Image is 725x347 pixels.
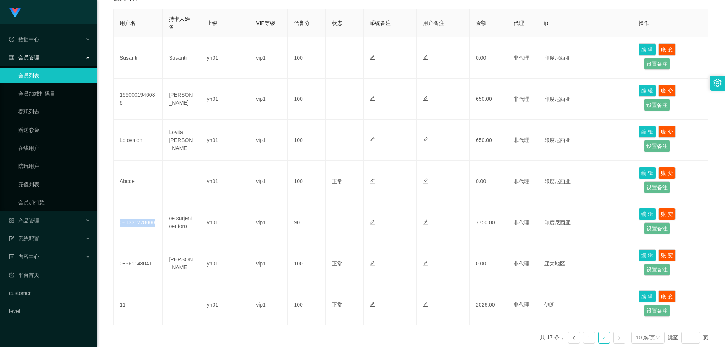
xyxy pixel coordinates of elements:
[370,137,375,142] i: 图标: edit
[250,37,288,79] td: vip1
[332,178,342,184] span: 正常
[288,284,325,325] td: 100
[514,96,529,102] span: 非代理
[514,219,529,225] span: 非代理
[540,332,565,344] li: 共 17 条，
[332,261,342,267] span: 正常
[9,36,39,42] span: 数据中心
[18,104,91,119] a: 提现列表
[370,261,375,266] i: 图标: edit
[9,267,91,282] a: 图标: dashboard平台首页
[470,284,507,325] td: 2026.00
[120,20,136,26] span: 用户名
[201,243,250,284] td: yn01
[18,177,91,192] a: 充值列表
[201,202,250,243] td: yn01
[163,37,201,79] td: Susanti
[538,37,633,79] td: 印度尼西亚
[423,261,428,266] i: 图标: edit
[514,137,529,143] span: 非代理
[9,236,39,242] span: 系统配置
[256,20,275,26] span: VIP等级
[9,254,39,260] span: 内容中心
[617,336,622,340] i: 图标: right
[583,332,595,343] a: 1
[514,55,529,61] span: 非代理
[370,96,375,101] i: 图标: edit
[288,161,325,202] td: 100
[294,20,310,26] span: 信誉分
[250,284,288,325] td: vip1
[470,243,507,284] td: 0.00
[201,284,250,325] td: yn01
[114,202,163,243] td: 081331278000
[332,20,342,26] span: 状态
[18,159,91,174] a: 陪玩用户
[250,120,288,161] td: vip1
[639,249,656,261] button: 编 辑
[9,218,14,223] i: 图标: appstore-o
[470,79,507,120] td: 650.00
[470,202,507,243] td: 7750.00
[538,161,633,202] td: 印度尼西亚
[163,120,201,161] td: Lovita [PERSON_NAME]
[201,79,250,120] td: yn01
[114,161,163,202] td: Abcde
[370,55,375,60] i: 图标: edit
[538,284,633,325] td: 伊朗
[644,140,670,152] button: 设置备注
[644,58,670,70] button: 设置备注
[538,79,633,120] td: 印度尼西亚
[114,284,163,325] td: 11
[288,79,325,120] td: 100
[370,302,375,307] i: 图标: edit
[644,264,670,276] button: 设置备注
[250,161,288,202] td: vip1
[599,332,610,343] a: 2
[163,202,201,243] td: oe surjeni oentoro
[470,37,507,79] td: 0.00
[644,181,670,193] button: 设置备注
[207,20,217,26] span: 上级
[514,261,529,267] span: 非代理
[370,178,375,184] i: 图标: edit
[514,20,524,26] span: 代理
[639,290,656,302] button: 编 辑
[163,79,201,120] td: [PERSON_NAME]
[713,79,722,87] i: 图标: setting
[250,79,288,120] td: vip1
[423,20,444,26] span: 用户备注
[114,37,163,79] td: Susanti
[288,202,325,243] td: 90
[9,55,14,60] i: 图标: table
[583,332,595,344] li: 1
[639,85,656,97] button: 编 辑
[114,120,163,161] td: Lolovalen
[163,243,201,284] td: [PERSON_NAME]
[423,96,428,101] i: 图标: edit
[639,208,656,220] button: 编 辑
[538,120,633,161] td: 印度尼西亚
[514,178,529,184] span: 非代理
[370,219,375,225] i: 图标: edit
[658,249,676,261] button: 账 变
[332,302,342,308] span: 正常
[9,236,14,241] i: 图标: form
[476,20,486,26] span: 金额
[18,140,91,156] a: 在线用户
[9,304,91,319] a: level
[639,43,656,56] button: 编 辑
[658,290,676,302] button: 账 变
[613,332,625,344] li: 下一页
[9,285,91,301] a: customer
[370,20,391,26] span: 系统备注
[288,120,325,161] td: 100
[114,243,163,284] td: 08561148041
[423,219,428,225] i: 图标: edit
[658,43,676,56] button: 账 变
[9,217,39,224] span: 产品管理
[9,37,14,42] i: 图标: check-circle-o
[644,305,670,317] button: 设置备注
[201,37,250,79] td: yn01
[201,120,250,161] td: yn01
